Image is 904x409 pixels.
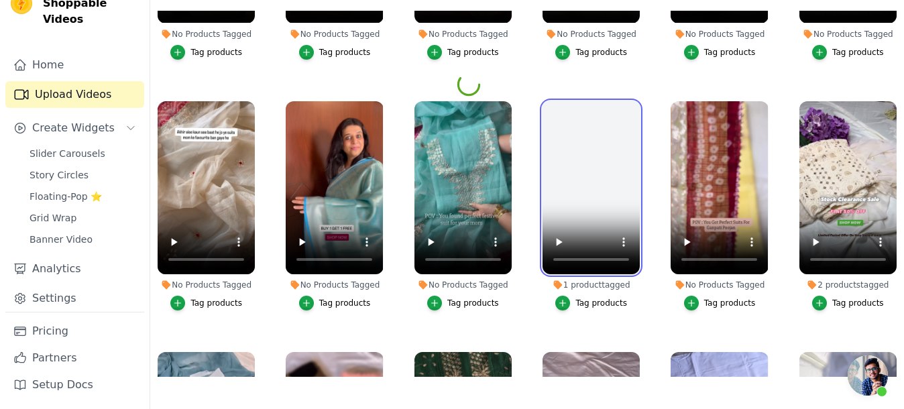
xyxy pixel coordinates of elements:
[684,45,756,60] button: Tag products
[671,29,768,40] div: No Products Tagged
[414,280,512,290] div: No Products Tagged
[543,29,640,40] div: No Products Tagged
[5,318,144,345] a: Pricing
[5,52,144,78] a: Home
[704,298,756,308] div: Tag products
[158,29,255,40] div: No Products Tagged
[30,211,76,225] span: Grid Wrap
[799,29,897,40] div: No Products Tagged
[427,296,499,310] button: Tag products
[30,190,102,203] span: Floating-Pop ⭐
[427,45,499,60] button: Tag products
[684,296,756,310] button: Tag products
[671,280,768,290] div: No Products Tagged
[286,29,383,40] div: No Products Tagged
[5,345,144,371] a: Partners
[447,298,499,308] div: Tag products
[21,187,144,206] a: Floating-Pop ⭐
[414,29,512,40] div: No Products Tagged
[5,81,144,108] a: Upload Videos
[30,168,89,182] span: Story Circles
[704,47,756,58] div: Tag products
[319,47,371,58] div: Tag products
[447,47,499,58] div: Tag products
[21,144,144,163] a: Slider Carousels
[575,47,627,58] div: Tag products
[832,47,884,58] div: Tag products
[812,45,884,60] button: Tag products
[848,355,888,396] div: Open chat
[5,115,144,141] button: Create Widgets
[286,280,383,290] div: No Products Tagged
[832,298,884,308] div: Tag products
[30,147,105,160] span: Slider Carousels
[170,45,242,60] button: Tag products
[21,209,144,227] a: Grid Wrap
[812,296,884,310] button: Tag products
[5,285,144,312] a: Settings
[190,298,242,308] div: Tag products
[299,45,371,60] button: Tag products
[32,120,115,136] span: Create Widgets
[5,255,144,282] a: Analytics
[319,298,371,308] div: Tag products
[30,233,93,246] span: Banner Video
[299,296,371,310] button: Tag products
[555,45,627,60] button: Tag products
[543,280,640,290] div: 1 product tagged
[190,47,242,58] div: Tag products
[555,296,627,310] button: Tag products
[799,280,897,290] div: 2 products tagged
[21,166,144,184] a: Story Circles
[575,298,627,308] div: Tag products
[158,280,255,290] div: No Products Tagged
[21,230,144,249] a: Banner Video
[5,371,144,398] a: Setup Docs
[170,296,242,310] button: Tag products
